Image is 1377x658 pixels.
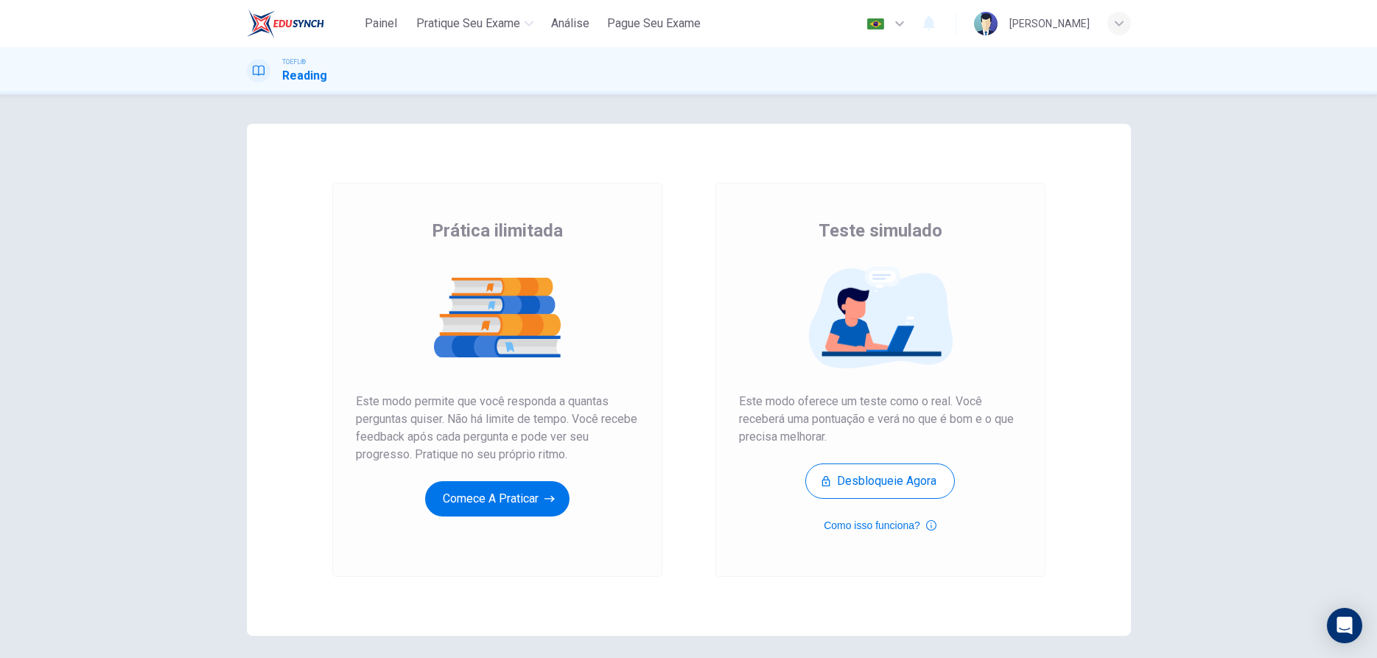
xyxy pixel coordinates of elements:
[866,18,885,29] img: pt
[601,10,707,37] button: Pague Seu Exame
[247,9,358,38] a: EduSynch logo
[551,15,589,32] span: Análise
[410,10,539,37] button: Pratique seu exame
[365,15,397,32] span: Painel
[282,57,306,67] span: TOEFL®
[432,219,563,242] span: Prática ilimitada
[357,10,404,37] button: Painel
[425,481,570,517] button: Comece a praticar
[1327,608,1362,643] div: Open Intercom Messenger
[607,15,701,32] span: Pague Seu Exame
[1009,15,1090,32] div: [PERSON_NAME]
[974,12,998,35] img: Profile picture
[739,393,1022,446] span: Este modo oferece um teste como o real. Você receberá uma pontuação e verá no que é bom e o que p...
[416,15,520,32] span: Pratique seu exame
[282,67,327,85] h1: Reading
[545,10,595,37] button: Análise
[247,9,324,38] img: EduSynch logo
[819,219,942,242] span: Teste simulado
[824,517,936,534] button: Como isso funciona?
[805,463,955,499] button: Desbloqueie agora
[356,393,639,463] span: Este modo permite que você responda a quantas perguntas quiser. Não há limite de tempo. Você rece...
